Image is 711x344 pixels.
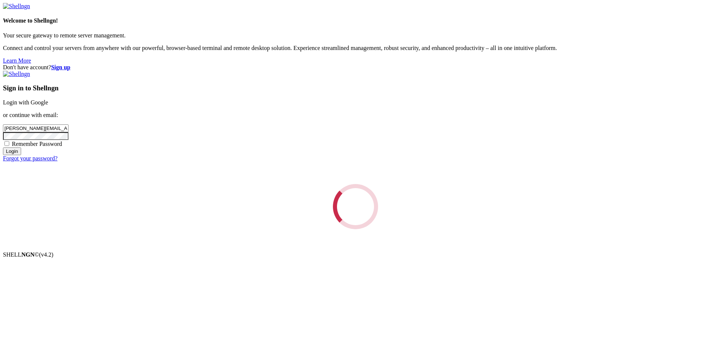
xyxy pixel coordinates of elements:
div: Loading... [333,184,378,229]
input: Email address [3,124,69,132]
h3: Sign in to Shellngn [3,84,708,92]
a: Sign up [51,64,70,70]
img: Shellngn [3,71,30,77]
b: NGN [21,251,35,258]
input: Login [3,147,21,155]
p: Connect and control your servers from anywhere with our powerful, browser-based terminal and remo... [3,45,708,51]
span: 4.2.0 [39,251,54,258]
span: Remember Password [12,141,62,147]
div: Don't have account? [3,64,708,71]
a: Learn More [3,57,31,64]
p: or continue with email: [3,112,708,118]
img: Shellngn [3,3,30,10]
span: SHELL © [3,251,53,258]
input: Remember Password [4,141,9,146]
a: Login with Google [3,99,48,106]
p: Your secure gateway to remote server management. [3,32,708,39]
h4: Welcome to Shellngn! [3,17,708,24]
a: Forgot your password? [3,155,57,161]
